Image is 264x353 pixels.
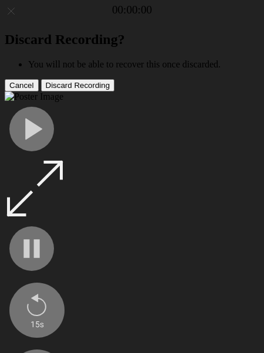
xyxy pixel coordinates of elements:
[112,4,152,16] a: 00:00:00
[5,32,259,47] h2: Discard Recording?
[5,79,39,91] button: Cancel
[41,79,115,91] button: Discard Recording
[28,59,259,70] li: You will not be able to recover this once discarded.
[5,91,63,102] img: Poster Image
